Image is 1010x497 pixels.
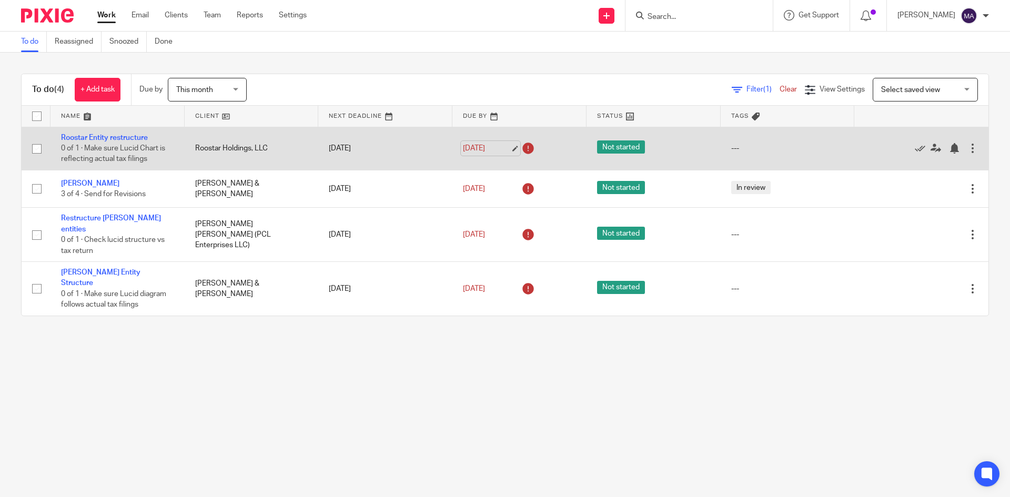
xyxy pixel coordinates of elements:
span: (1) [763,86,772,93]
span: This month [176,86,213,94]
span: In review [731,181,771,194]
a: Settings [279,10,307,21]
span: Not started [597,281,645,294]
span: (4) [54,85,64,94]
p: [PERSON_NAME] [897,10,955,21]
h1: To do [32,84,64,95]
span: Filter [746,86,780,93]
span: View Settings [820,86,865,93]
a: Restructure [PERSON_NAME] entities [61,215,161,232]
span: Not started [597,181,645,194]
td: [PERSON_NAME] [PERSON_NAME] (PCL Enterprises LLC) [185,208,319,262]
span: Tags [731,113,749,119]
td: Roostar Holdings, LLC [185,127,319,170]
td: [DATE] [318,262,452,316]
a: Done [155,32,180,52]
span: [DATE] [463,285,485,292]
p: Due by [139,84,163,95]
a: To do [21,32,47,52]
a: Clear [780,86,797,93]
img: svg%3E [961,7,977,24]
td: [DATE] [318,208,452,262]
span: Get Support [799,12,839,19]
a: Email [132,10,149,21]
div: --- [731,229,844,240]
a: Team [204,10,221,21]
td: [PERSON_NAME] & [PERSON_NAME] [185,170,319,207]
div: --- [731,143,844,154]
span: Not started [597,140,645,154]
a: Roostar Entity restructure [61,134,148,141]
span: 0 of 1 · Check lucid structure vs tax return [61,236,165,255]
a: Reassigned [55,32,102,52]
span: [DATE] [463,185,485,192]
span: 0 of 1 · Make sure Lucid Chart is reflecting actual tax filings [61,145,165,163]
a: Mark as done [915,143,931,154]
img: Pixie [21,8,74,23]
a: Reports [237,10,263,21]
a: [PERSON_NAME] Entity Structure [61,269,140,287]
td: [PERSON_NAME] & [PERSON_NAME] [185,262,319,316]
a: Snoozed [109,32,147,52]
span: 3 of 4 · Send for Revisions [61,190,146,198]
td: [DATE] [318,170,452,207]
td: [DATE] [318,127,452,170]
span: [DATE] [463,231,485,238]
a: + Add task [75,78,120,102]
span: 0 of 1 · Make sure Lucid diagram follows actual tax filings [61,290,166,309]
span: Not started [597,227,645,240]
a: [PERSON_NAME] [61,180,119,187]
div: --- [731,283,844,294]
span: Select saved view [881,86,940,94]
a: Work [97,10,116,21]
input: Search [647,13,741,22]
a: Clients [165,10,188,21]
